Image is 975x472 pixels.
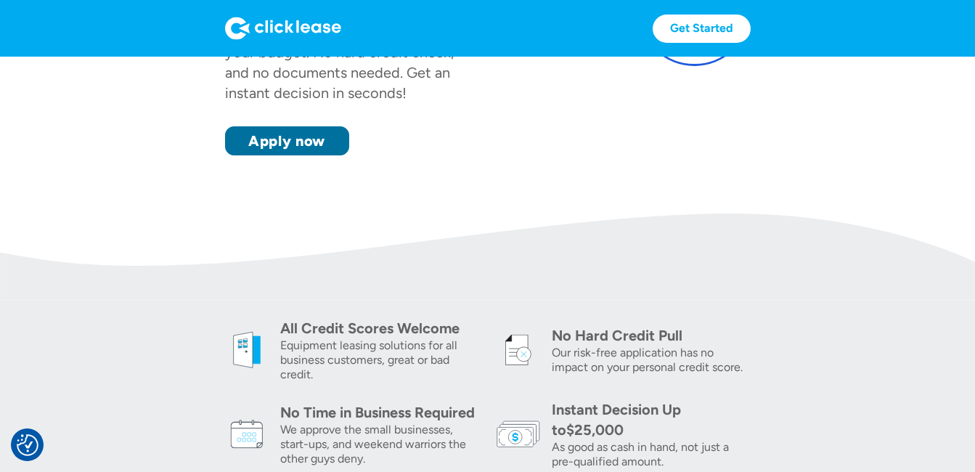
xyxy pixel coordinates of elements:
img: money icon [497,412,540,456]
a: Apply now [225,126,349,155]
img: calendar icon [225,412,269,456]
img: welcome icon [225,328,269,372]
button: Consent Preferences [17,434,38,456]
img: Logo [225,17,341,40]
div: No Hard Credit Pull [552,325,751,346]
a: Get Started [653,15,751,43]
div: As good as cash in hand, not just a pre-qualified amount. [552,440,751,469]
div: Equipment leasing solutions for all business customers, great or bad credit. [280,338,479,382]
div: Instant Decision Up to [552,401,681,439]
img: credit icon [497,328,540,372]
div: No Time in Business Required [280,402,479,423]
div: $25,000 [566,421,624,439]
div: We approve the small businesses, start-ups, and weekend warriors the other guys deny. [280,423,479,466]
div: All Credit Scores Welcome [280,318,479,338]
img: Revisit consent button [17,434,38,456]
div: Our risk-free application has no impact on your personal credit score. [552,346,751,375]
